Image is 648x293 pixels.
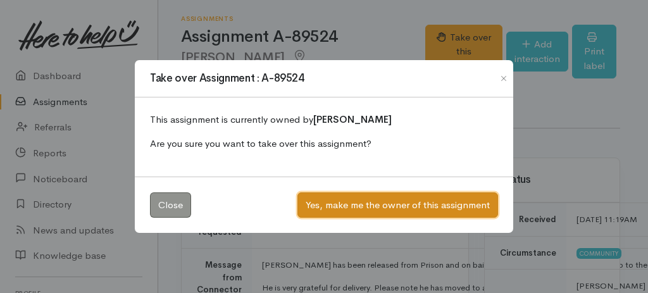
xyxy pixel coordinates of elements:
p: Are you sure you want to take over this assignment? [150,137,498,151]
p: This assignment is currently owned by [150,113,498,127]
b: [PERSON_NAME] [313,113,392,125]
h1: Take over Assignment : A-89524 [150,70,304,87]
button: Yes, make me the owner of this assignment [297,192,498,218]
button: Close [150,192,191,218]
button: Close [494,71,514,86]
